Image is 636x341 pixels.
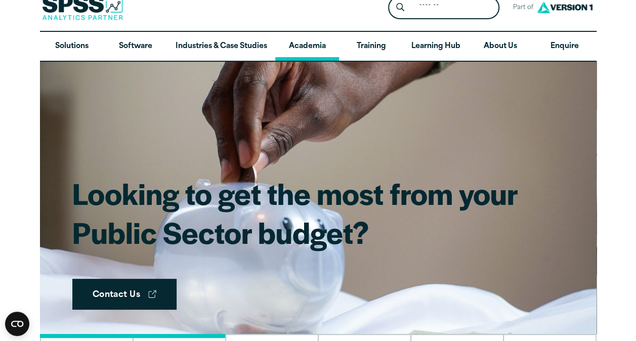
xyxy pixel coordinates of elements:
span: Part of [507,1,534,15]
a: Academia [275,32,339,61]
a: Contact Us [72,279,177,310]
a: Training [339,32,403,61]
a: Learning Hub [403,32,469,61]
h1: Looking to get the most from your Public Sector budget? [72,174,564,252]
a: Industries & Case Studies [167,32,275,61]
button: Open CMP widget [5,312,29,336]
a: Software [104,32,167,61]
svg: Search magnifying glass icon [396,3,404,12]
a: Solutions [40,32,104,61]
a: Enquire [532,32,596,61]
a: About Us [469,32,532,61]
nav: Desktop version of site main menu [40,32,597,61]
